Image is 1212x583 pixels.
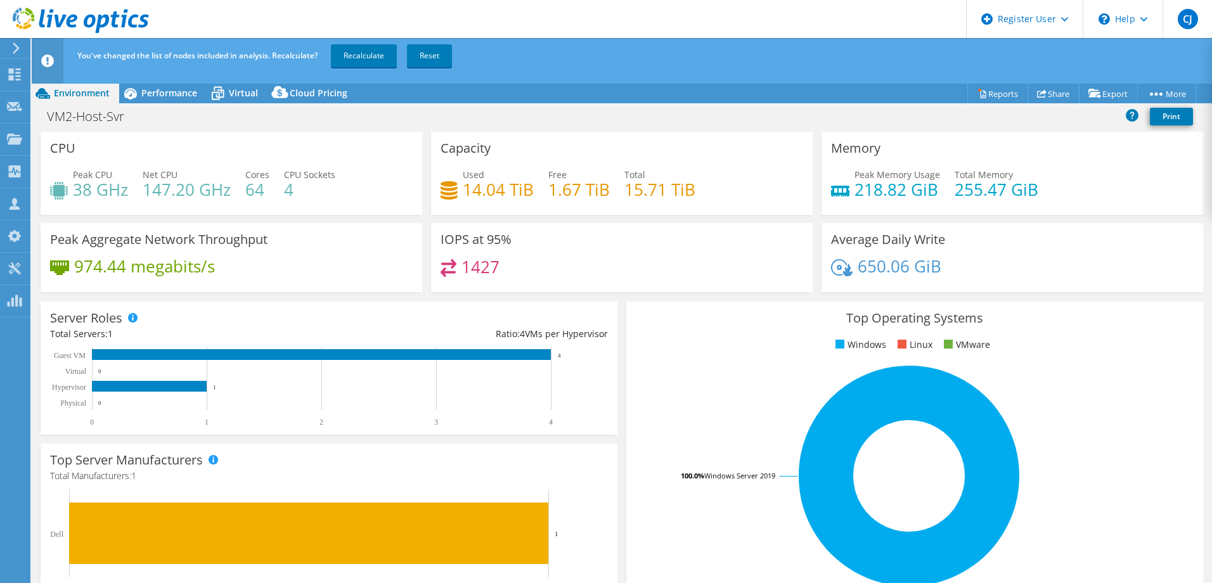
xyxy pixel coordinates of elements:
text: 1 [213,384,216,390]
tspan: Windows Server 2019 [704,471,775,480]
span: Virtual [229,87,258,99]
a: Share [1028,84,1080,103]
h4: 64 [245,183,269,196]
h4: 650.06 GiB [858,259,941,273]
text: 3 [434,418,438,426]
span: CPU Sockets [284,169,335,181]
text: 1 [555,530,558,537]
span: Performance [141,87,197,99]
div: Total Servers: [50,327,329,341]
text: Guest VM [54,351,86,360]
span: Peak Memory Usage [854,169,940,181]
span: 4 [520,328,525,340]
text: 0 [98,368,101,375]
li: Windows [832,338,886,352]
span: Environment [54,87,110,99]
text: 2 [319,418,323,426]
tspan: 100.0% [681,471,704,480]
h4: 38 GHz [73,183,128,196]
text: Virtual [65,367,87,376]
h3: Top Server Manufacturers [50,453,203,467]
a: More [1137,84,1196,103]
span: Peak CPU [73,169,112,181]
text: Physical [60,399,86,407]
a: Export [1079,84,1138,103]
text: 4 [558,352,561,359]
svg: \n [1099,13,1110,25]
text: Dell [50,530,63,539]
text: 0 [90,418,94,426]
h3: CPU [50,141,75,155]
div: Ratio: VMs per Hypervisor [329,327,608,341]
a: Print [1150,108,1193,125]
h3: Top Operating Systems [636,311,1194,325]
span: 1 [131,470,136,482]
h4: 147.20 GHz [143,183,231,196]
text: 4 [549,418,553,426]
span: Used [463,169,484,181]
span: Total Memory [955,169,1013,181]
h3: Peak Aggregate Network Throughput [50,233,268,247]
span: CJ [1178,9,1198,29]
h4: 218.82 GiB [854,183,940,196]
h4: 14.04 TiB [463,183,534,196]
h4: 4 [284,183,335,196]
a: Recalculate [331,44,397,67]
h3: Capacity [441,141,491,155]
li: Linux [894,338,932,352]
h3: Memory [831,141,880,155]
text: Hypervisor [52,383,86,392]
h3: IOPS at 95% [441,233,512,247]
h3: Average Daily Write [831,233,945,247]
span: You've changed the list of nodes included in analysis. Recalculate? [77,50,318,61]
h4: 255.47 GiB [955,183,1038,196]
h3: Server Roles [50,311,122,325]
span: Total [624,169,645,181]
span: Cores [245,169,269,181]
h4: 1.67 TiB [548,183,610,196]
span: Cloud Pricing [290,87,347,99]
span: Free [548,169,567,181]
span: 1 [108,328,113,340]
h1: VM2-Host-Svr [41,110,144,124]
h4: 15.71 TiB [624,183,695,196]
text: 0 [98,400,101,406]
text: 1 [205,418,209,426]
span: Net CPU [143,169,177,181]
h4: Total Manufacturers: [50,469,608,483]
h4: 974.44 megabits/s [74,259,215,273]
a: Reports [967,84,1028,103]
h4: 1427 [461,260,500,274]
li: VMware [941,338,990,352]
a: Reset [407,44,452,67]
